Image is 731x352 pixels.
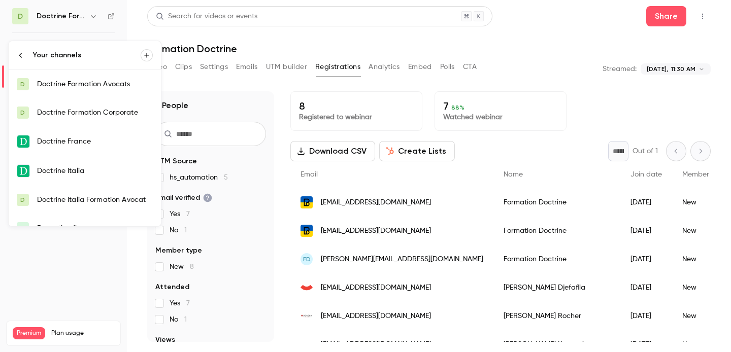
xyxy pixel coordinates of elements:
div: Doctrine France [37,136,153,147]
span: F [21,224,24,233]
span: D [20,80,25,89]
div: Your channels [33,50,141,60]
img: Doctrine Italia [17,165,29,177]
div: Doctrine Formation Corporate [37,108,153,118]
div: Formation flow [37,223,153,233]
div: Doctrine Italia [37,166,153,176]
div: Doctrine Italia Formation Avocat [37,195,153,205]
div: Doctrine Formation Avocats [37,79,153,89]
span: D [20,108,25,117]
img: Doctrine France [17,135,29,148]
span: D [20,195,25,204]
